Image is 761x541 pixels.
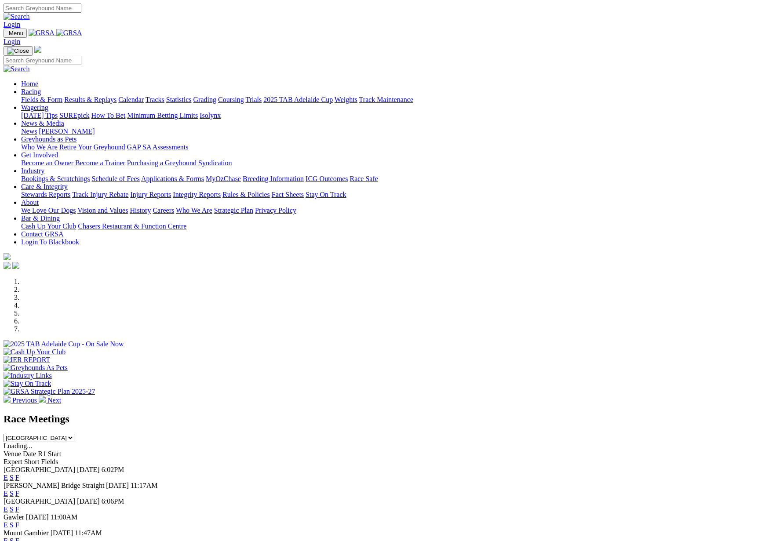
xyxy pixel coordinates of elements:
span: [DATE] [51,529,73,537]
img: Close [7,47,29,54]
img: twitter.svg [12,262,19,269]
a: E [4,490,8,497]
a: ICG Outcomes [306,175,348,182]
div: News & Media [21,127,757,135]
a: MyOzChase [206,175,241,182]
input: Search [4,4,81,13]
span: Next [47,396,61,404]
a: Care & Integrity [21,183,68,190]
a: Industry [21,167,44,174]
span: 6:06PM [102,497,124,505]
a: E [4,521,8,529]
a: [DATE] Tips [21,112,58,119]
a: Coursing [218,96,244,103]
div: Care & Integrity [21,191,757,199]
a: Bookings & Scratchings [21,175,90,182]
a: Login [4,21,20,28]
div: Get Involved [21,159,757,167]
a: News [21,127,37,135]
a: Retire Your Greyhound [59,143,125,151]
a: Bar & Dining [21,214,60,222]
img: logo-grsa-white.png [34,46,41,53]
a: Syndication [198,159,232,167]
span: Fields [41,458,58,465]
span: Menu [9,30,23,36]
a: S [10,490,14,497]
a: Tracks [146,96,164,103]
a: Isolynx [200,112,221,119]
a: Track Maintenance [359,96,413,103]
span: [DATE] [77,466,100,473]
a: Fields & Form [21,96,62,103]
span: [DATE] [26,513,49,521]
div: Racing [21,96,757,104]
span: Short [24,458,40,465]
a: Login [4,38,20,45]
a: Become an Owner [21,159,73,167]
div: Wagering [21,112,757,120]
a: F [15,521,19,529]
a: E [4,474,8,481]
span: [DATE] [77,497,100,505]
span: Gawler [4,513,24,521]
a: F [15,474,19,481]
a: Rules & Policies [222,191,270,198]
img: Greyhounds As Pets [4,364,68,372]
img: logo-grsa-white.png [4,253,11,260]
a: Strategic Plan [214,207,253,214]
img: Search [4,65,30,73]
a: Who We Are [21,143,58,151]
a: Greyhounds as Pets [21,135,76,143]
span: [PERSON_NAME] Bridge Straight [4,482,104,489]
a: Breeding Information [243,175,304,182]
a: Track Injury Rebate [72,191,128,198]
a: Careers [153,207,174,214]
a: Become a Trainer [75,159,125,167]
img: GRSA Strategic Plan 2025-27 [4,388,95,396]
a: S [10,521,14,529]
img: chevron-right-pager-white.svg [39,396,46,403]
a: About [21,199,39,206]
a: F [15,505,19,513]
a: Previous [4,396,39,404]
div: Greyhounds as Pets [21,143,757,151]
a: Next [39,396,61,404]
a: SUREpick [59,112,89,119]
span: [DATE] [106,482,129,489]
div: Bar & Dining [21,222,757,230]
div: Industry [21,175,757,183]
a: How To Bet [91,112,126,119]
img: GRSA [29,29,55,37]
a: Contact GRSA [21,230,63,238]
a: S [10,474,14,481]
span: [GEOGRAPHIC_DATA] [4,497,75,505]
div: About [21,207,757,214]
a: E [4,505,8,513]
a: Racing [21,88,41,95]
span: 11:00AM [51,513,78,521]
a: Vision and Values [77,207,128,214]
a: GAP SA Assessments [127,143,189,151]
span: 11:17AM [131,482,158,489]
h2: Race Meetings [4,413,757,425]
a: Weights [335,96,357,103]
img: Cash Up Your Club [4,348,66,356]
a: Purchasing a Greyhound [127,159,197,167]
span: Loading... [4,442,32,450]
a: Stewards Reports [21,191,70,198]
a: Statistics [166,96,192,103]
span: R1 Start [38,450,61,457]
a: [PERSON_NAME] [39,127,95,135]
a: Results & Replays [64,96,117,103]
a: History [130,207,151,214]
a: Fact Sheets [272,191,304,198]
a: Wagering [21,104,48,111]
span: 11:47AM [75,529,102,537]
img: GRSA [56,29,82,37]
a: Chasers Restaurant & Function Centre [78,222,186,230]
a: Applications & Forms [141,175,204,182]
a: 2025 TAB Adelaide Cup [263,96,333,103]
a: Integrity Reports [173,191,221,198]
a: Trials [245,96,262,103]
span: Mount Gambier [4,529,49,537]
